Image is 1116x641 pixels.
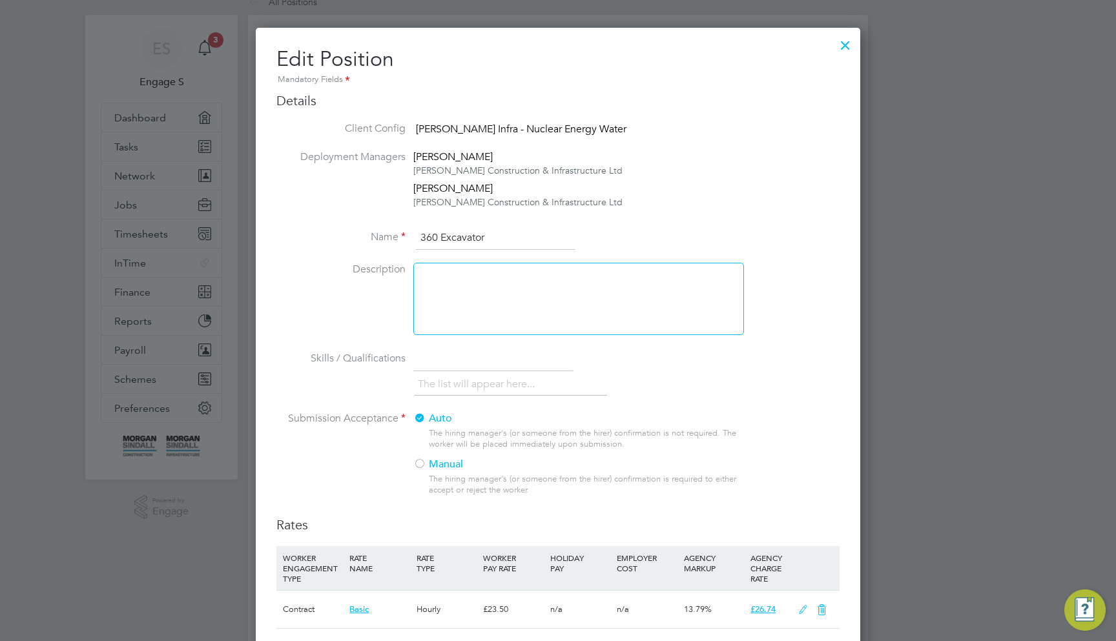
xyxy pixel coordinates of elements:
label: Submission Acceptance [276,412,406,425]
div: The hiring manager's (or someone from the hirer) confirmation is required to either accept or rej... [429,474,743,496]
span: £26.74 [750,604,776,615]
div: WORKER ENGAGEMENT TYPE [280,546,346,590]
span: n/a [550,604,563,615]
input: Position name [416,227,575,250]
div: EMPLOYER COST [614,546,680,580]
label: Auto [413,412,733,425]
div: RATE TYPE [413,546,480,580]
div: WORKER PAY RATE [480,546,546,580]
label: Skills / Qualifications [276,352,406,365]
h3: Details [276,92,840,109]
div: [PERSON_NAME] Construction & Infrastructure Ltd [413,164,623,177]
div: HOLIDAY PAY [547,546,614,580]
div: [PERSON_NAME] Construction & Infrastructure Ltd [413,196,623,209]
li: The list will appear here... [418,376,540,393]
span: [PERSON_NAME] [413,182,493,195]
label: Description [276,263,406,276]
div: The hiring manager's (or someone from the hirer) confirmation is not required. The worker will be... [429,428,743,450]
label: Client Config [276,122,406,136]
div: RATE NAME [346,546,413,580]
h2: Edit Position [276,46,840,87]
div: £23.50 [480,591,546,628]
button: Engage Resource Center [1064,589,1106,631]
label: Manual [413,458,733,471]
div: Contract [280,591,346,628]
label: Name [276,230,406,244]
span: n/a [617,604,629,615]
label: Deployment Managers [276,150,406,164]
div: Hourly [413,591,480,628]
span: [PERSON_NAME] [413,150,493,163]
div: AGENCY CHARGE RATE [747,546,792,590]
h3: Rates [276,516,840,533]
span: [PERSON_NAME] Infra - Nuclear Energy Water [416,123,626,136]
div: Mandatory Fields [276,73,840,87]
span: Basic [349,604,369,615]
span: 13.79% [684,604,712,615]
div: AGENCY MARKUP [681,546,747,580]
